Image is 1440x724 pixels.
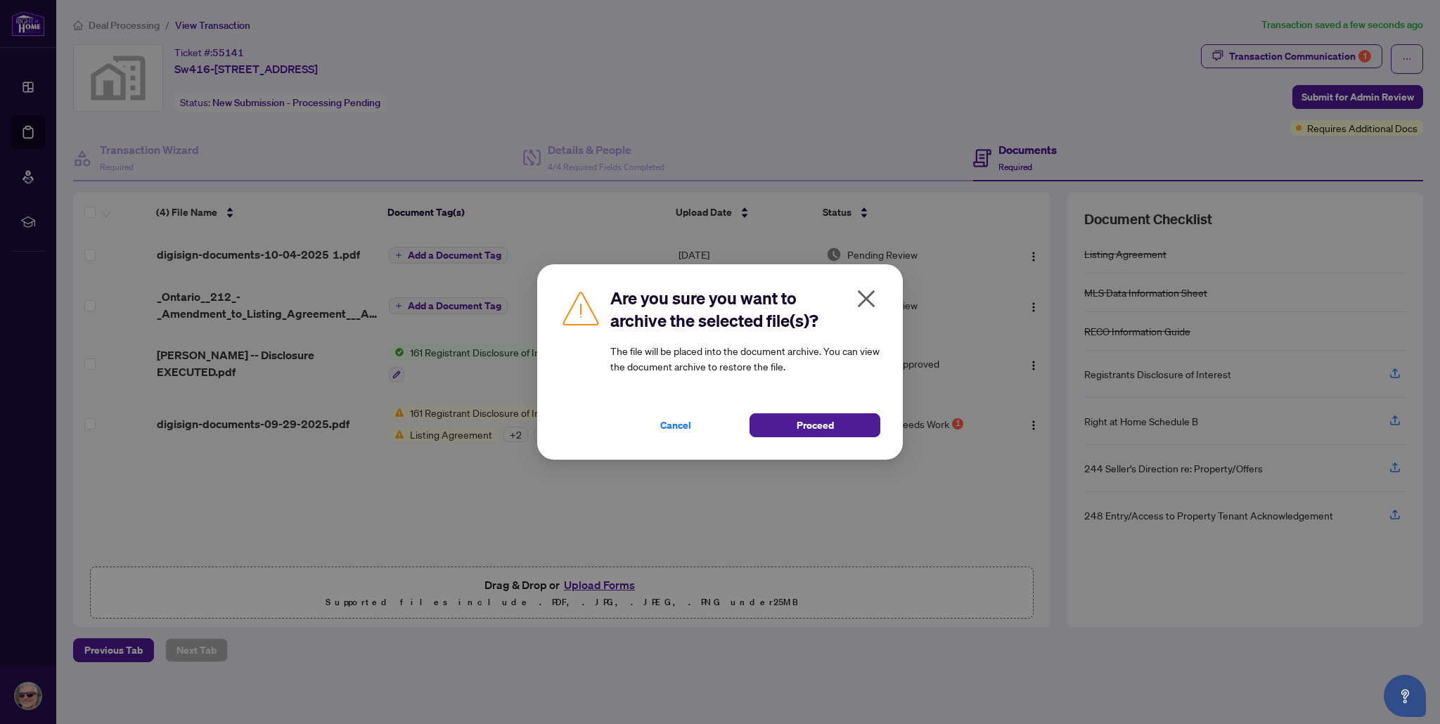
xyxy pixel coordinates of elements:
[855,287,877,310] span: close
[660,414,691,437] span: Cancel
[610,413,741,437] button: Cancel
[1384,675,1426,717] button: Open asap
[610,287,880,332] h2: Are you sure you want to archive the selected file(s)?
[750,413,880,437] button: Proceed
[560,287,602,329] img: Caution Icon
[610,343,880,374] article: The file will be placed into the document archive. You can view the document archive to restore t...
[797,414,834,437] span: Proceed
